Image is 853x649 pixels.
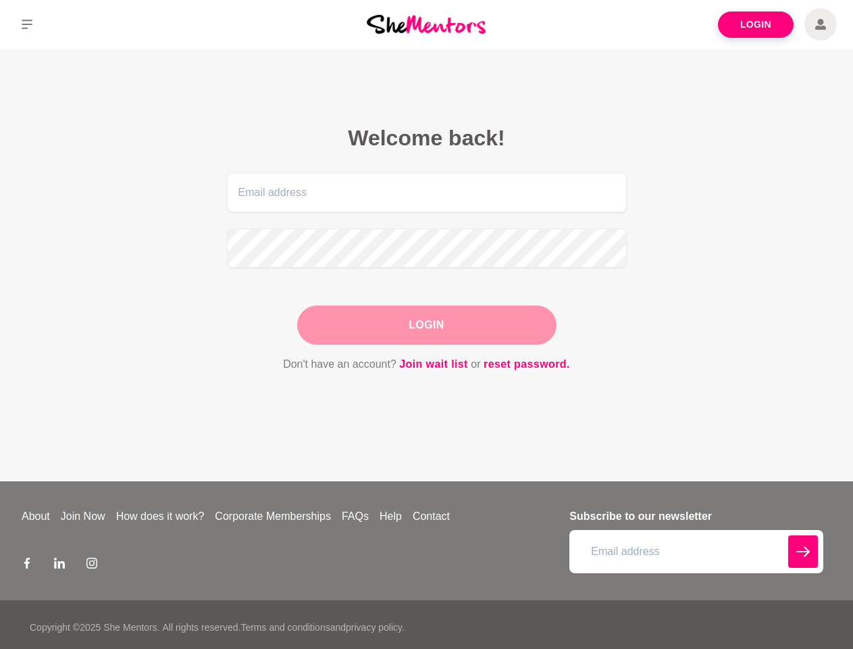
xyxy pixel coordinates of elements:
a: privacy policy [346,622,402,633]
a: Terms and conditions [240,622,330,633]
a: Corporate Memberships [209,508,336,525]
img: She Mentors Logo [367,15,486,33]
p: Copyright © 2025 She Mentors . [30,621,159,635]
a: Help [374,508,407,525]
a: Join wait list [399,356,468,373]
a: Contact [407,508,455,525]
a: How does it work? [111,508,210,525]
a: Join Now [55,508,111,525]
a: LinkedIn [54,557,65,573]
a: FAQs [336,508,374,525]
a: Login [718,11,794,38]
h2: Welcome back! [227,124,627,151]
input: Email address [569,530,823,573]
a: reset password. [484,356,570,373]
a: About [16,508,55,525]
a: Facebook [22,557,32,573]
input: Email address [227,173,627,212]
a: Instagram [86,557,97,573]
h4: Subscribe to our newsletter [569,508,823,525]
p: Don't have an account? or [227,356,627,373]
p: All rights reserved. and . [162,621,404,635]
